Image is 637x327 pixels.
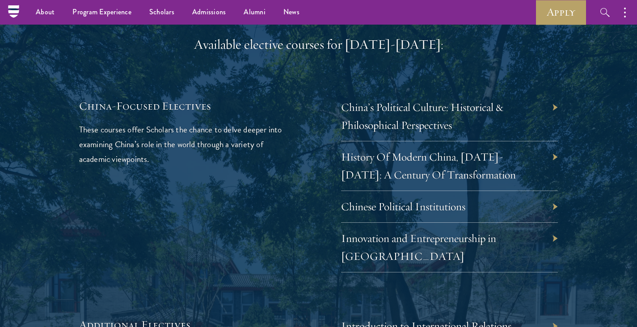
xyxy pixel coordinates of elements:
h5: China-Focused Electives [79,98,296,114]
p: These courses offer Scholars the chance to delve deeper into examining China’s role in the world ... [79,122,296,166]
a: Chinese Political Institutions [341,200,465,213]
div: Available elective courses for [DATE]-[DATE]: [79,36,558,54]
a: History Of Modern China, [DATE]-[DATE]: A Century Of Transformation [341,150,516,182]
a: Innovation and Entrepreneurship in [GEOGRAPHIC_DATA] [341,231,496,263]
a: China’s Political Culture: Historical & Philosophical Perspectives [341,100,503,132]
